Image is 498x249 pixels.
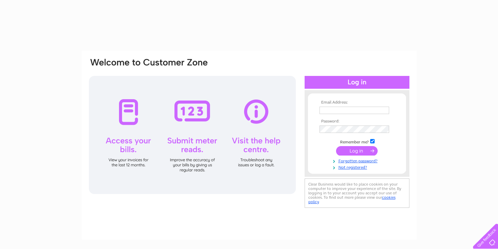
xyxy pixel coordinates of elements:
[318,138,396,145] td: Remember me?
[319,164,396,170] a: Not registered?
[336,146,378,156] input: Submit
[318,119,396,124] th: Password:
[319,157,396,164] a: Forgotten password?
[318,100,396,105] th: Email Address:
[305,178,409,208] div: Clear Business would like to place cookies on your computer to improve your experience of the sit...
[308,195,396,204] a: cookies policy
